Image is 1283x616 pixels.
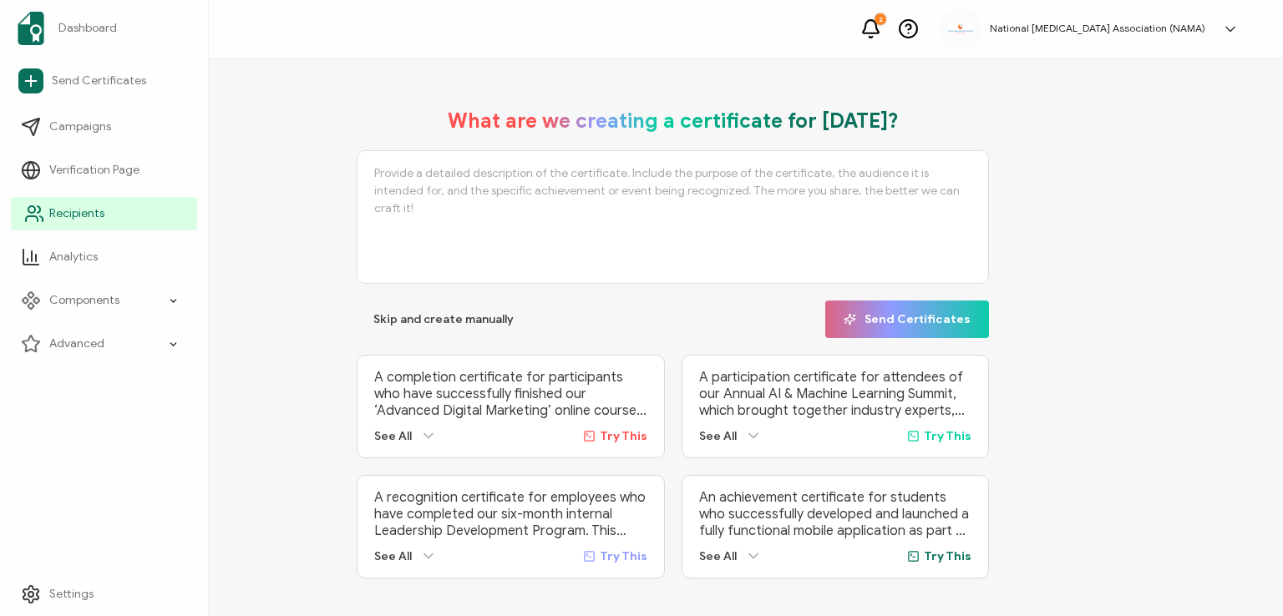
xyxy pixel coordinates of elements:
[11,240,197,274] a: Analytics
[844,313,971,326] span: Send Certificates
[49,586,94,603] span: Settings
[49,292,119,309] span: Components
[49,205,104,222] span: Recipients
[374,369,647,419] p: A completion certificate for participants who have successfully finished our ‘Advanced Digital Ma...
[11,5,197,52] a: Dashboard
[49,119,111,135] span: Campaigns
[374,429,412,443] span: See All
[49,249,98,265] span: Analytics
[699,549,737,563] span: See All
[374,489,647,539] p: A recognition certificate for employees who have completed our six-month internal Leadership Deve...
[11,154,197,187] a: Verification Page
[1199,536,1283,616] iframe: Chat Widget
[49,336,104,352] span: Advanced
[448,109,899,134] h1: What are we creating a certificate for [DATE]?
[600,429,647,443] span: Try This
[11,62,197,100] a: Send Certificates
[699,429,737,443] span: See All
[699,369,971,419] p: A participation certificate for attendees of our Annual AI & Machine Learning Summit, which broug...
[373,314,514,326] span: Skip and create manually
[11,578,197,611] a: Settings
[11,110,197,144] a: Campaigns
[948,24,973,33] img: 3ca2817c-e862-47f7-b2ec-945eb25c4a6c.jpg
[357,300,530,338] button: Skip and create manually
[924,429,971,443] span: Try This
[52,73,146,89] span: Send Certificates
[875,13,886,25] div: 2
[11,197,197,230] a: Recipients
[374,549,412,563] span: See All
[49,162,139,179] span: Verification Page
[600,549,647,563] span: Try This
[825,300,989,338] button: Send Certificates
[990,23,1205,34] h5: National [MEDICAL_DATA] Association (NAMA)
[18,12,44,45] img: sertifier-logomark-colored.svg
[699,489,971,539] p: An achievement certificate for students who successfully developed and launched a fully functiona...
[924,549,971,563] span: Try This
[58,20,117,37] span: Dashboard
